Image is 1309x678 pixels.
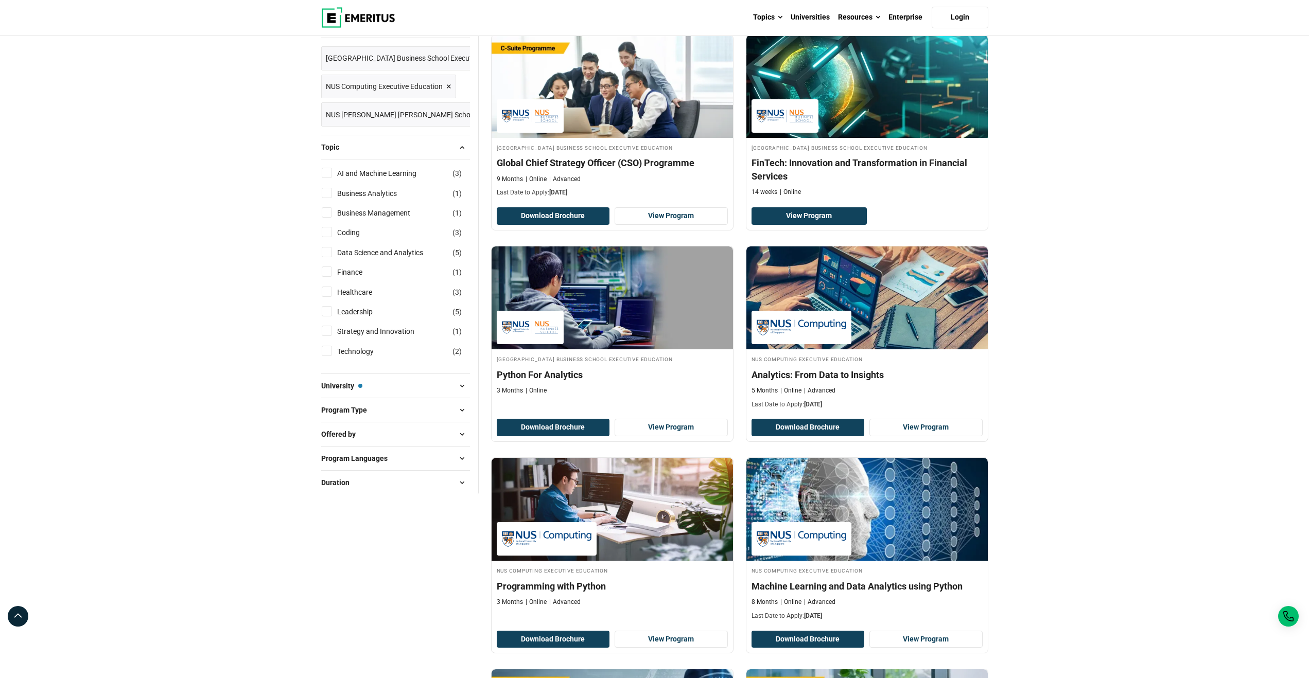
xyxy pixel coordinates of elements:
button: Duration [321,475,470,490]
a: Leadership Course by National University of Singapore Business School Executive Education - Octob... [492,35,733,203]
p: Online [780,188,801,197]
a: [GEOGRAPHIC_DATA] Business School Executive Education × [321,46,528,70]
a: NUS [PERSON_NAME] [PERSON_NAME] School of Medicine × [321,102,528,127]
span: 1 [455,268,459,276]
span: ( ) [452,188,462,199]
span: [DATE] [804,401,822,408]
h4: Global Chief Strategy Officer (CSO) Programme [497,156,728,169]
span: ( ) [452,326,462,337]
span: ( ) [452,227,462,238]
a: View Program [615,631,728,648]
img: National University of Singapore Business School Executive Education [502,316,558,339]
h4: [GEOGRAPHIC_DATA] Business School Executive Education [497,143,728,152]
a: Data Science and Analytics Course by NUS Computing Executive Education - October 2, 2025 NUS Comp... [746,246,988,414]
span: Topic [321,141,347,153]
p: Online [780,598,801,606]
span: ( ) [452,168,462,179]
span: NUS Computing Executive Education [326,81,443,92]
a: Finance [337,266,383,278]
span: Offered by [321,429,364,440]
p: Online [526,386,547,395]
img: Machine Learning and Data Analytics using Python | Online Coding Course [746,458,988,561]
a: Business Analytics [337,188,417,199]
h4: [GEOGRAPHIC_DATA] Business School Executive Education [497,354,728,363]
p: 5 Months [752,386,778,395]
a: Coding [337,227,380,238]
img: National University of Singapore Business School Executive Education [502,104,558,128]
a: Leadership [337,306,393,317]
p: Last Date to Apply: [497,188,728,197]
p: Online [526,175,547,184]
span: 1 [455,209,459,217]
a: View Program [869,631,983,648]
a: NUS Computing Executive Education × [321,75,456,99]
a: Data Science and Analytics Course by National University of Singapore Business School Executive E... [492,246,733,400]
button: Download Brochure [752,419,865,436]
a: View Program [752,207,867,225]
span: 1 [455,327,459,335]
a: Healthcare [337,287,393,298]
p: Online [780,386,801,395]
h4: NUS Computing Executive Education [752,566,983,575]
img: NUS Computing Executive Education [757,316,846,339]
a: Coding Course by NUS Computing Executive Education - October 2, 2025 NUS Computing Executive Educ... [746,458,988,626]
span: ( ) [452,207,462,219]
h4: [GEOGRAPHIC_DATA] Business School Executive Education [752,143,983,152]
span: 3 [455,288,459,296]
a: View Program [615,207,728,225]
h4: FinTech: Innovation and Transformation in Financial Services [752,156,983,182]
span: 5 [455,248,459,257]
span: Program Languages [321,453,396,464]
button: Offered by [321,426,470,442]
a: Technology [337,346,394,357]
span: 5 [455,308,459,316]
p: 14 weeks [752,188,777,197]
a: Strategy and Innovation [337,326,435,337]
img: NUS Computing Executive Education [502,527,591,550]
p: Advanced [549,175,581,184]
p: Online [526,598,547,606]
a: AI and Machine Learning [337,168,437,179]
button: Download Brochure [497,631,610,648]
span: 1 [455,189,459,198]
a: View Program [869,419,983,436]
h4: Python For Analytics [497,368,728,381]
p: 3 Months [497,598,523,606]
img: Analytics: From Data to Insights | Online Data Science and Analytics Course [746,246,988,349]
h4: Programming with Python [497,580,728,593]
button: Download Brochure [497,419,610,436]
p: 9 Months [497,175,523,184]
span: 3 [455,169,459,177]
h4: Machine Learning and Data Analytics using Python [752,580,983,593]
p: 8 Months [752,598,778,606]
a: Finance Course by National University of Singapore Business School Executive Education - National... [746,35,988,202]
a: Business Management [337,207,431,219]
span: 3 [455,228,459,237]
img: Global Chief Strategy Officer (CSO) Programme | Online Leadership Course [492,35,733,138]
a: View Program [615,419,728,436]
p: Last Date to Apply: [752,612,983,620]
span: [GEOGRAPHIC_DATA] Business School Executive Education [326,52,515,64]
button: Download Brochure [497,207,610,225]
img: Python For Analytics | Online Data Science and Analytics Course [492,246,733,349]
a: Login [932,7,988,28]
img: FinTech: Innovation and Transformation in Financial Services | Online Finance Course [746,35,988,138]
p: Advanced [804,598,835,606]
p: Advanced [549,598,581,606]
span: ( ) [452,287,462,298]
p: 3 Months [497,386,523,395]
span: [DATE] [804,612,822,619]
span: ( ) [452,266,462,278]
h4: Analytics: From Data to Insights [752,368,983,381]
button: Program Languages [321,451,470,466]
h4: NUS Computing Executive Education [497,566,728,575]
h4: NUS Computing Executive Education [752,354,983,363]
button: Topic [321,139,470,155]
button: University [321,378,470,394]
span: ( ) [452,247,462,258]
span: × [446,79,451,94]
p: Advanced [804,386,835,395]
button: Download Brochure [752,631,865,648]
img: NUS Computing Executive Education [757,527,846,550]
span: 2 [455,347,459,355]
